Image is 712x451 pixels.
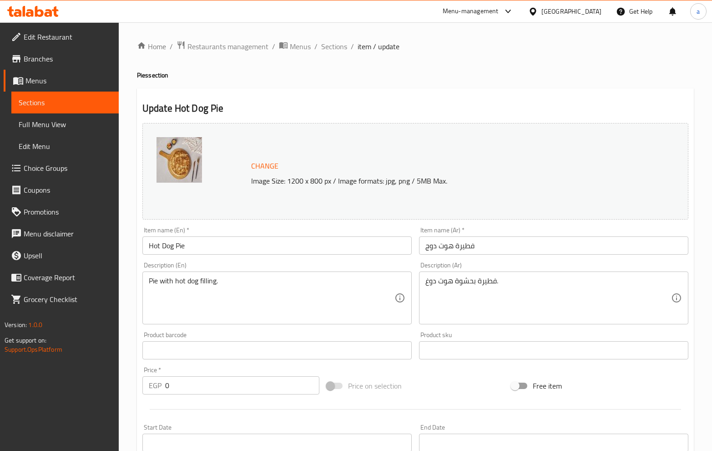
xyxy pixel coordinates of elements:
[24,31,111,42] span: Edit Restaurant
[419,341,688,359] input: Please enter product sku
[24,228,111,239] span: Menu disclaimer
[5,343,62,355] a: Support.OpsPlatform
[187,41,268,52] span: Restaurants management
[165,376,319,395] input: Please enter price
[272,41,275,52] li: /
[4,179,119,201] a: Coupons
[290,41,311,52] span: Menus
[137,41,694,52] nav: breadcrumb
[149,277,394,320] textarea: Pie with hot dog filling.
[247,175,636,186] p: Image Size: 1200 x 800 px / Image formats: jpg, png / 5MB Max.
[11,135,119,157] a: Edit Menu
[4,157,119,179] a: Choice Groups
[4,70,119,92] a: Menus
[137,71,694,80] h4: Pies section
[24,184,111,195] span: Coupons
[279,41,311,52] a: Menus
[11,113,119,135] a: Full Menu View
[251,159,278,173] span: Change
[348,380,402,391] span: Price on selection
[25,75,111,86] span: Menus
[314,41,318,52] li: /
[142,341,412,359] input: Please enter product barcode
[24,272,111,283] span: Coverage Report
[443,6,499,17] div: Menu-management
[157,137,202,183] img: Savory_pie2w638611568580349380.jpg
[19,97,111,108] span: Sections
[24,250,111,261] span: Upsell
[24,53,111,64] span: Branches
[425,277,671,320] textarea: فطيرة بحشوة هوت دوغ.
[5,319,27,331] span: Version:
[4,288,119,310] a: Grocery Checklist
[4,26,119,48] a: Edit Restaurant
[28,319,42,331] span: 1.0.0
[177,41,268,52] a: Restaurants management
[533,380,562,391] span: Free item
[697,6,700,16] span: a
[541,6,601,16] div: [GEOGRAPHIC_DATA]
[351,41,354,52] li: /
[19,141,111,152] span: Edit Menu
[4,48,119,70] a: Branches
[142,102,688,115] h2: Update Hot Dog Pie
[149,380,162,391] p: EGP
[247,157,282,175] button: Change
[142,236,412,255] input: Enter name En
[4,245,119,266] a: Upsell
[419,236,688,255] input: Enter name Ar
[358,41,399,52] span: item / update
[24,294,111,305] span: Grocery Checklist
[24,163,111,174] span: Choice Groups
[137,41,166,52] a: Home
[5,334,46,346] span: Get support on:
[4,201,119,223] a: Promotions
[170,41,173,52] li: /
[19,119,111,130] span: Full Menu View
[11,92,119,113] a: Sections
[4,266,119,288] a: Coverage Report
[4,223,119,245] a: Menu disclaimer
[24,206,111,217] span: Promotions
[321,41,347,52] a: Sections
